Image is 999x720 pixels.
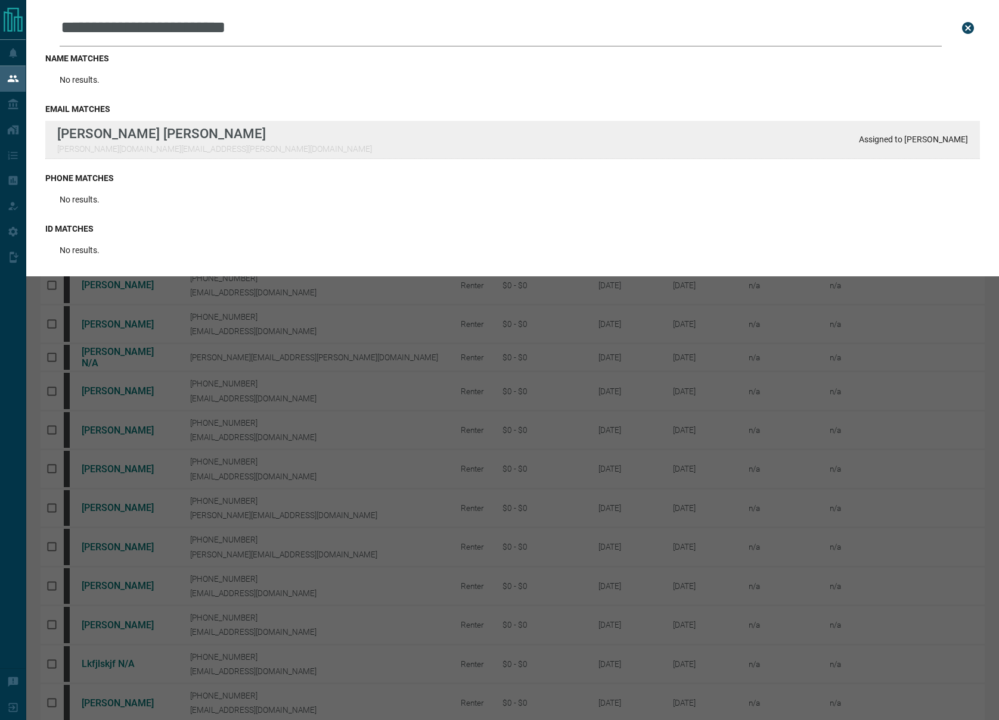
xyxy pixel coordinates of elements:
p: Assigned to [PERSON_NAME] [859,135,968,144]
p: No results. [60,75,100,85]
h3: email matches [45,104,980,114]
h3: id matches [45,224,980,233]
p: [PERSON_NAME][DOMAIN_NAME][EMAIL_ADDRESS][PERSON_NAME][DOMAIN_NAME] [57,144,372,154]
p: No results. [60,195,100,204]
p: No results. [60,245,100,255]
p: [PERSON_NAME] [PERSON_NAME] [57,126,372,141]
button: close search bar [956,16,980,40]
h3: name matches [45,54,980,63]
h3: phone matches [45,173,980,183]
